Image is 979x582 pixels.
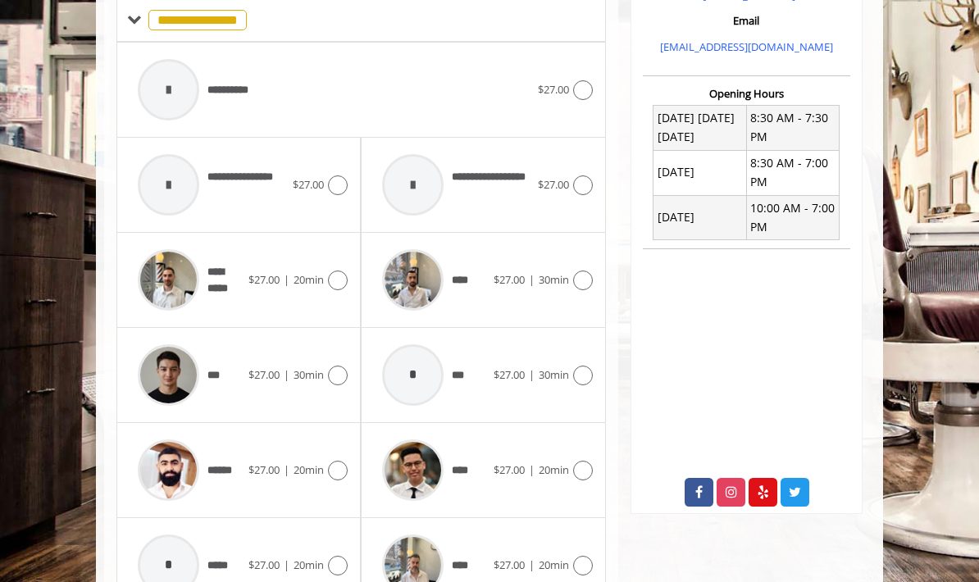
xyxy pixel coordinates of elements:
span: | [284,557,289,572]
h3: Email [647,15,846,26]
td: [DATE] [DATE] [DATE] [653,105,746,150]
span: 20min [539,462,569,477]
span: | [529,557,535,572]
span: $27.00 [293,177,324,192]
td: 10:00 AM - 7:00 PM [746,195,839,240]
span: 20min [539,557,569,572]
span: $27.00 [248,462,280,477]
span: 30min [539,272,569,287]
td: [DATE] [653,195,746,240]
span: | [529,462,535,477]
span: $27.00 [248,557,280,572]
span: 30min [539,367,569,382]
span: | [284,462,289,477]
span: $27.00 [494,272,525,287]
td: [DATE] [653,150,746,195]
td: 8:30 AM - 7:00 PM [746,150,839,195]
span: $27.00 [494,367,525,382]
span: 20min [294,462,324,477]
span: | [284,367,289,382]
span: 30min [294,367,324,382]
span: $27.00 [538,82,569,97]
span: 20min [294,557,324,572]
h3: Opening Hours [643,88,850,99]
span: | [284,272,289,287]
span: $27.00 [538,177,569,192]
span: $27.00 [248,272,280,287]
span: | [529,367,535,382]
span: 20min [294,272,324,287]
a: [EMAIL_ADDRESS][DOMAIN_NAME] [660,39,833,54]
span: $27.00 [494,462,525,477]
span: $27.00 [494,557,525,572]
span: | [529,272,535,287]
span: $27.00 [248,367,280,382]
td: 8:30 AM - 7:30 PM [746,105,839,150]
